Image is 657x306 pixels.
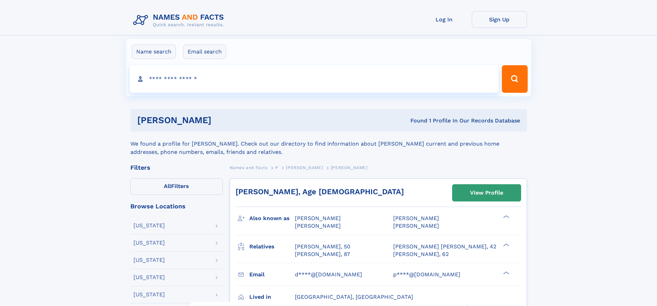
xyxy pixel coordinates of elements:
h3: Relatives [249,241,295,253]
h1: [PERSON_NAME] [137,116,311,125]
div: [US_STATE] [133,257,165,263]
div: ❯ [501,215,510,219]
span: All [164,183,171,189]
div: [US_STATE] [133,240,165,246]
a: Names and Facts [230,163,268,172]
span: [PERSON_NAME] [331,165,368,170]
a: View Profile [452,185,521,201]
h3: Lived in [249,291,295,303]
div: Filters [130,165,223,171]
div: ❯ [501,243,510,247]
a: P [275,163,278,172]
div: ❯ [501,270,510,275]
span: [PERSON_NAME] [295,215,341,221]
div: [US_STATE] [133,223,165,228]
div: Found 1 Profile In Our Records Database [311,117,520,125]
div: We found a profile for [PERSON_NAME]. Check out our directory to find information about [PERSON_N... [130,131,527,156]
span: [PERSON_NAME] [393,223,439,229]
a: [PERSON_NAME] [286,163,323,172]
img: Logo Names and Facts [130,11,230,30]
span: [PERSON_NAME] [295,223,341,229]
h3: Also known as [249,213,295,224]
label: Email search [183,45,226,59]
div: View Profile [470,185,503,201]
div: [US_STATE] [133,275,165,280]
span: P [275,165,278,170]
h3: Email [249,269,295,280]
a: [PERSON_NAME], 50 [295,243,350,250]
a: [PERSON_NAME] [PERSON_NAME], 42 [393,243,496,250]
label: Filters [130,178,223,195]
span: [PERSON_NAME] [393,215,439,221]
a: [PERSON_NAME], Age [DEMOGRAPHIC_DATA] [236,187,404,196]
div: [US_STATE] [133,292,165,297]
span: [PERSON_NAME] [286,165,323,170]
a: Log In [417,11,472,28]
button: Search Button [502,65,527,93]
label: Name search [132,45,176,59]
input: search input [130,65,499,93]
a: [PERSON_NAME], 87 [295,250,350,258]
a: [PERSON_NAME], 62 [393,250,449,258]
a: Sign Up [472,11,527,28]
span: [GEOGRAPHIC_DATA], [GEOGRAPHIC_DATA] [295,294,413,300]
div: Browse Locations [130,203,223,209]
